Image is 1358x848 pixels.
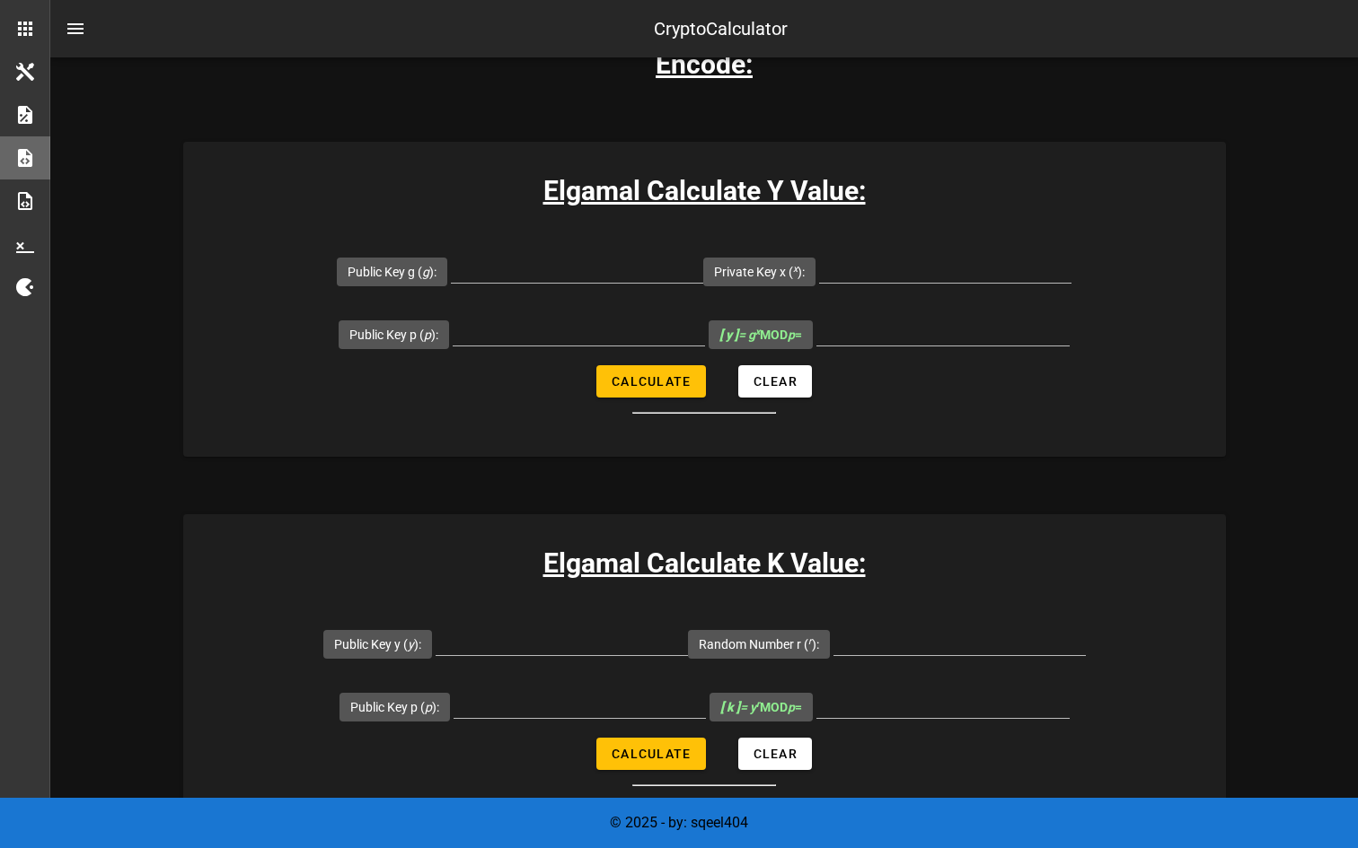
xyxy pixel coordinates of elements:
label: Private Key x ( ): [714,263,805,281]
label: Public Key p ( ): [350,698,439,716]
button: Calculate [596,365,705,398]
label: Public Key g ( ): [348,263,436,281]
span: Clear [753,374,798,389]
i: p [788,328,795,342]
h3: Encode: [656,44,753,84]
span: Clear [753,747,798,761]
i: p [788,700,795,714]
button: Clear [738,738,812,770]
label: Random Number r ( ): [699,635,819,653]
span: MOD = [719,328,802,342]
i: y [408,637,414,651]
h3: Elgamal Calculate K Value: [183,543,1226,583]
i: g [422,265,429,279]
sup: r [756,698,760,710]
span: © 2025 - by: sqeel404 [610,814,748,831]
i: = y [720,700,760,714]
b: [ k ] [720,700,740,714]
button: nav-menu-toggle [54,7,97,50]
label: Public Key y ( ): [334,635,421,653]
span: MOD = [720,700,802,714]
i: = g [719,328,760,342]
sup: x [755,326,760,337]
i: p [424,328,431,342]
sup: x [793,263,798,275]
button: Calculate [596,738,705,770]
span: Calculate [611,374,691,389]
button: Clear [738,365,812,398]
div: CryptoCalculator [654,15,788,42]
h3: Elgamal Calculate Y Value: [183,170,1226,211]
b: [ y ] [719,328,738,342]
span: Calculate [611,747,691,761]
i: p [425,700,432,714]
sup: r [808,635,812,647]
label: Public Key p ( ): [349,326,438,344]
